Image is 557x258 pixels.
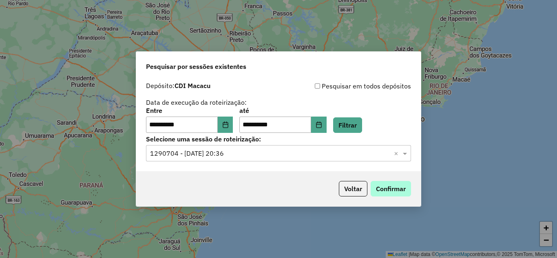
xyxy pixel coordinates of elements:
[175,82,210,90] strong: CDI Macacu
[146,106,233,115] label: Entre
[371,181,411,196] button: Confirmar
[311,117,327,133] button: Choose Date
[146,81,210,90] label: Depósito:
[146,97,247,107] label: Data de execução da roteirização:
[339,181,367,196] button: Voltar
[146,62,246,71] span: Pesquisar por sessões existentes
[333,117,362,133] button: Filtrar
[239,106,326,115] label: até
[394,148,401,158] span: Clear all
[218,117,233,133] button: Choose Date
[278,81,411,91] div: Pesquisar em todos depósitos
[146,134,411,144] label: Selecione uma sessão de roteirização:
